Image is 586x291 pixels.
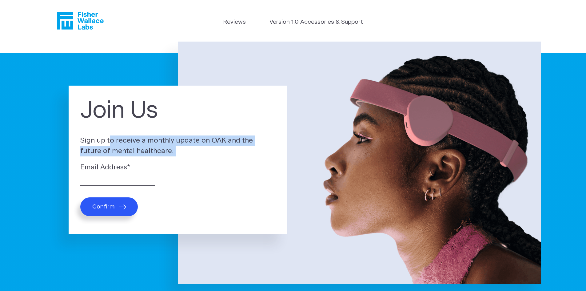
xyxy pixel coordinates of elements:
label: Email Address [80,162,275,173]
p: Sign up to receive a monthly update on OAK and the future of mental healthcare. [80,135,275,156]
span: Confirm [92,203,115,210]
a: Reviews [223,18,246,27]
a: Version 1.0 Accessories & Support [269,18,363,27]
h1: Join Us [80,97,275,124]
a: Fisher Wallace [57,12,104,30]
button: Confirm [80,197,138,216]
